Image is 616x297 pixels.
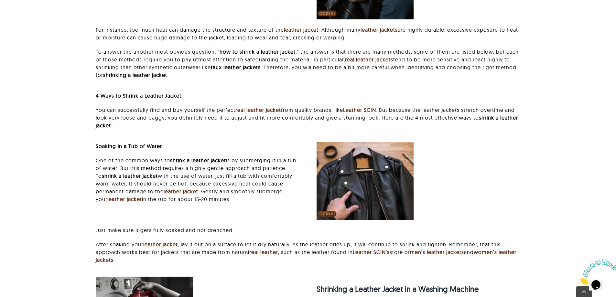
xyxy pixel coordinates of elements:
p: You can successfully find and buy yourself the perfect from quality brands, like . But because th... [96,106,521,129]
a: real leather jacket [235,107,281,113]
iframe: chat widget [576,257,616,287]
a: real leather jackets [345,56,393,63]
strong: Soaking in a Tub of Water [96,143,162,149]
a: Leather SCIN’s [353,249,390,255]
a: men’s leather jackets [410,249,464,255]
img: soaking in a tub of water [317,142,414,220]
strong: how to shrink a leather jacket [220,48,296,55]
p: Just make sure it gets fully soaked and not drenched. [96,226,521,234]
strong: shrink a leather jacket [102,173,158,179]
a: real leather [249,249,278,255]
a: leather jacket [284,27,319,33]
img: Chat attention grabber [3,3,43,28]
strong: shrink a leather jacket [170,157,226,164]
p: To answer the another most obvious question, “ ,” the answer is that there are many methods, some... [96,48,521,79]
p: For instance, too much heat can damage the structure and texture of the . Although many are highl... [96,26,521,41]
a: Leather SCIN [343,107,376,113]
strong: faux leather jackets [211,64,261,70]
a: leather jackets [361,27,398,33]
strong: shrinking a leather jacket [103,72,167,78]
strong: 4 Ways to Shrink a Leather Jacket [96,92,181,99]
p: After soaking your , lay it out on a surface to let it dry naturally. As the leather dries up, it... [96,240,521,264]
a: leather jacket [164,188,198,195]
strong: Shrinking a Leather Jacket in a Washing Machine [317,284,479,294]
a: leather jacket [107,196,142,202]
a: leather jacket [143,241,178,248]
p: One of the common ways to is by submerging it in a tub of water. But this method requires a highl... [96,156,300,203]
